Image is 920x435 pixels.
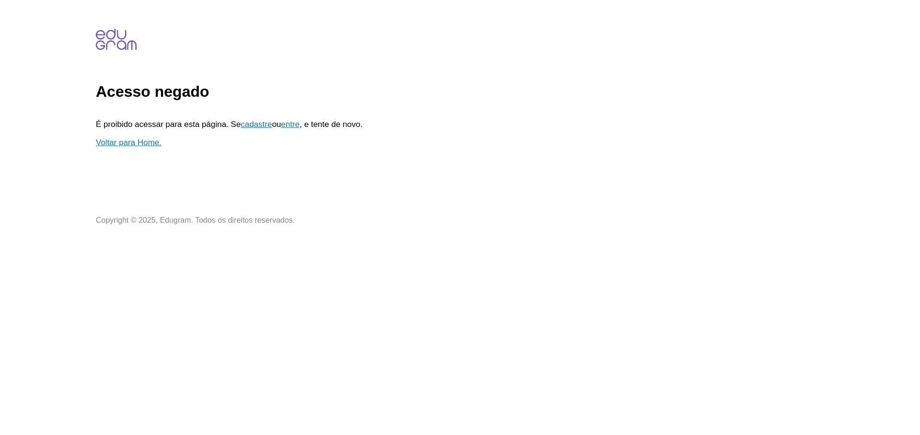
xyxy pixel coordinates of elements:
a: entre [281,120,300,129]
a: Voltar para Home. [96,138,161,147]
a: cadastre [241,120,272,129]
img: edugram.com [96,29,137,50]
h1: Acesso negado [96,83,916,101]
p: Copyright © 2025, Edugram. Todos os direitos reservados. [96,216,383,225]
p: É proibido acessar para esta página. Se ou , e tente de novo. [96,120,383,129]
